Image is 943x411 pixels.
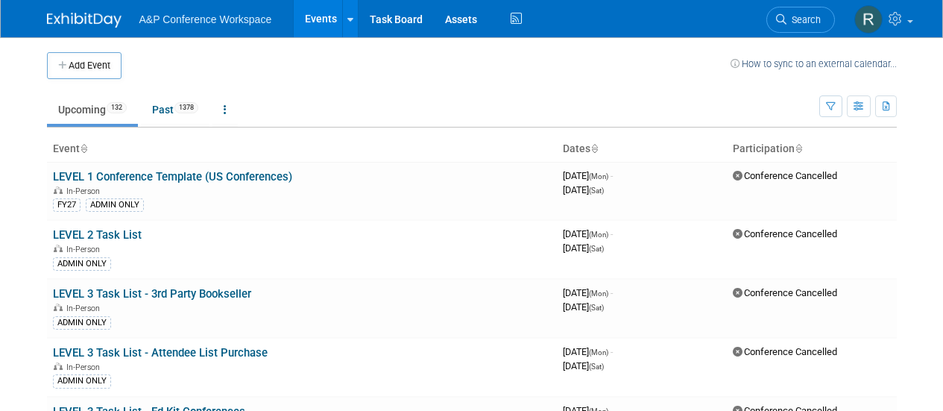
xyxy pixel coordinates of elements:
img: In-Person Event [54,186,63,194]
th: Participation [727,137,897,162]
span: 1378 [174,102,198,113]
img: In-Person Event [54,363,63,370]
span: [DATE] [563,170,613,181]
span: [DATE] [563,228,613,239]
th: Dates [557,137,727,162]
span: - [611,287,613,298]
div: ADMIN ONLY [53,316,111,330]
a: Past1378 [141,95,209,124]
img: Rosamund Jubber [854,5,883,34]
span: [DATE] [563,346,613,357]
span: (Sat) [589,363,604,371]
span: [DATE] [563,242,604,254]
img: ExhibitDay [47,13,122,28]
span: In-Person [66,363,104,372]
span: A&P Conference Workspace [139,13,272,25]
a: Sort by Participation Type [795,142,802,154]
div: ADMIN ONLY [53,257,111,271]
th: Event [47,137,557,162]
a: LEVEL 1 Conference Template (US Conferences) [53,170,292,183]
span: Conference Cancelled [733,346,837,357]
span: Search [786,14,821,25]
div: ADMIN ONLY [53,374,111,388]
span: [DATE] [563,287,613,298]
span: (Mon) [589,172,608,181]
a: Upcoming132 [47,95,138,124]
span: - [611,346,613,357]
div: ADMIN ONLY [86,198,144,212]
span: (Mon) [589,230,608,239]
a: LEVEL 2 Task List [53,228,142,242]
span: Conference Cancelled [733,287,837,298]
a: How to sync to an external calendar... [731,58,897,69]
span: In-Person [66,186,104,196]
span: (Mon) [589,348,608,357]
a: Search [766,7,835,33]
span: (Sat) [589,245,604,253]
a: LEVEL 3 Task List - Attendee List Purchase [53,346,268,360]
span: - [611,228,613,239]
button: Add Event [47,52,122,79]
span: In-Person [66,304,104,313]
img: In-Person Event [54,304,63,311]
span: (Mon) [589,289,608,298]
span: (Sat) [589,304,604,312]
span: [DATE] [563,360,604,371]
div: FY27 [53,198,81,212]
span: (Sat) [589,186,604,195]
a: Sort by Start Date [590,142,598,154]
span: [DATE] [563,184,604,195]
span: - [611,170,613,181]
img: In-Person Event [54,245,63,252]
a: LEVEL 3 Task List - 3rd Party Bookseller [53,287,251,301]
span: In-Person [66,245,104,254]
span: Conference Cancelled [733,170,837,181]
span: Conference Cancelled [733,228,837,239]
span: [DATE] [563,301,604,313]
span: 132 [107,102,127,113]
a: Sort by Event Name [80,142,87,154]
